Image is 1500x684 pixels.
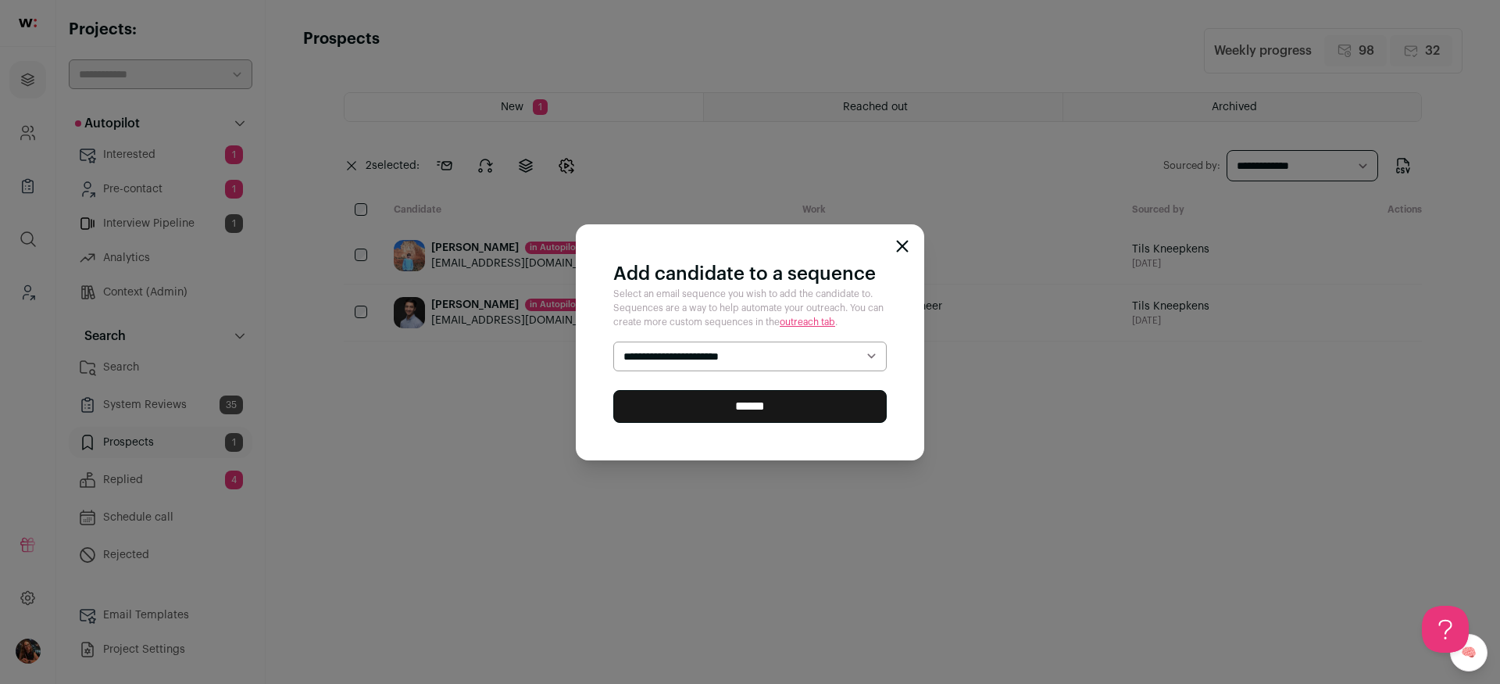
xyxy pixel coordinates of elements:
a: outreach tab [780,317,835,327]
p: Select an email sequence you wish to add the candidate to. Sequences are a way to help automate y... [613,287,887,329]
button: Close modal [896,240,909,252]
h2: Add candidate to a sequence [613,262,887,287]
iframe: Help Scout Beacon - Open [1422,606,1469,653]
a: 🧠 [1450,634,1487,671]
